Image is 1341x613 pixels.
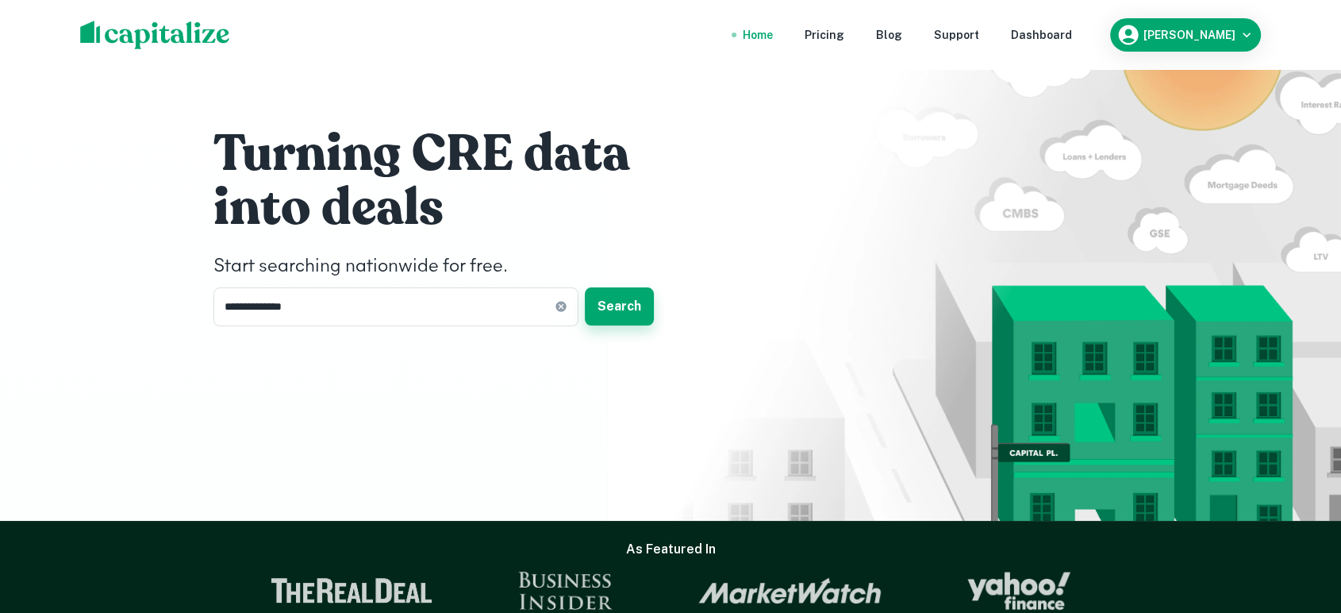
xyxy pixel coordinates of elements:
img: Market Watch [698,577,882,604]
button: Search [585,287,654,326]
iframe: Chat Widget [1262,486,1341,562]
a: Support [934,26,979,44]
a: Blog [876,26,902,44]
img: The Real Deal [271,578,432,603]
a: Home [743,26,773,44]
a: Pricing [805,26,844,44]
img: Yahoo Finance [967,572,1070,610]
a: Dashboard [1011,26,1072,44]
button: [PERSON_NAME] [1110,18,1261,52]
img: Business Insider [518,572,613,610]
img: capitalize-logo.png [80,21,230,49]
h4: Start searching nationwide for free. [213,253,690,281]
h1: Turning CRE data [213,122,690,186]
h6: As Featured In [626,540,716,559]
h1: into deals [213,176,690,240]
h6: [PERSON_NAME] [1143,29,1235,40]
